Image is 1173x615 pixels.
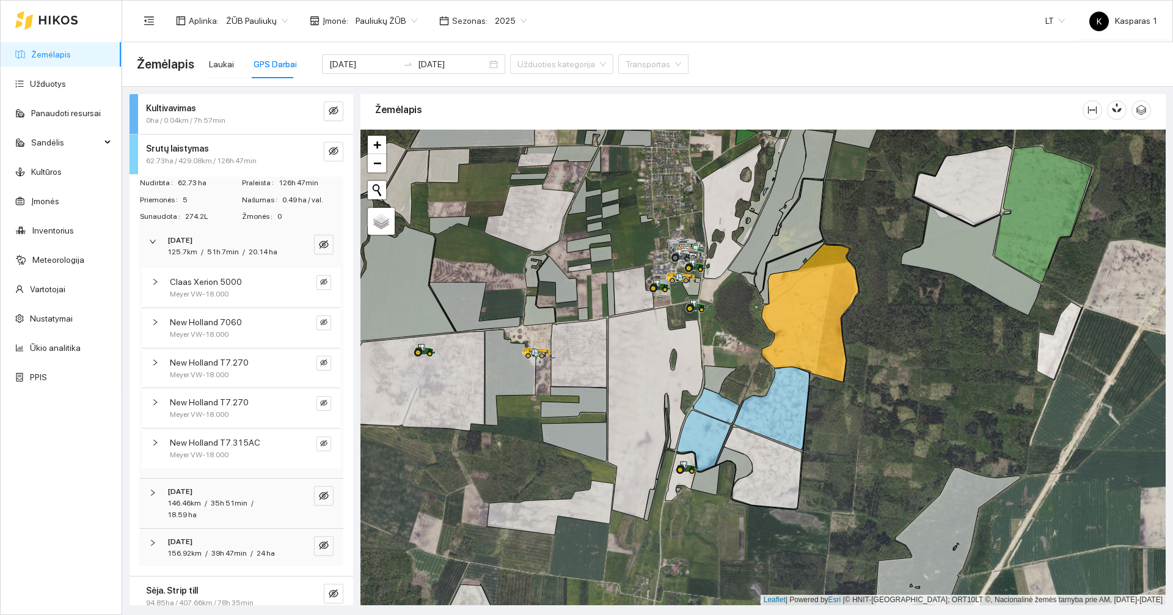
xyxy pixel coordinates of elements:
a: Ūkio analitika [30,343,81,353]
a: PPIS [30,372,47,382]
span: Sunaudota [140,211,185,223]
div: GPS Darbai [254,57,297,71]
span: 62.73ha / 429.08km / 126h 47min [146,155,257,167]
span: ŽŪB Pauliukų [226,12,288,30]
span: Sandėlis [31,130,101,155]
a: Nustatymai [30,314,73,323]
a: Meteorologija [32,255,84,265]
span: Meyer VW-18.000 [170,329,228,341]
div: New Holland T7.270Meyer VW-18.000eye-invisible [142,388,341,428]
span: Įmonė : [323,14,348,28]
button: eye-invisible [316,315,331,330]
strong: Sėja. Strip till [146,586,198,595]
span: calendar [439,16,449,26]
input: Pabaigos data [418,57,487,71]
span: 39h 47min [211,549,247,558]
span: Meyer VW-18.000 [170,409,228,421]
span: / [243,248,245,256]
span: Meyer VW-18.000 [170,289,228,300]
span: 51h 7min [207,248,239,256]
span: layout [176,16,186,26]
span: Meyer VW-18.000 [170,369,228,381]
span: right [149,489,156,496]
span: shop [310,16,320,26]
span: / [250,549,253,558]
a: Žemėlapis [31,50,71,59]
span: Pauliukų ŽŪB [356,12,417,30]
span: − [373,155,381,171]
span: right [152,319,159,326]
div: Laukai [209,57,234,71]
span: to [403,59,413,69]
button: column-width [1083,100,1102,120]
span: 18.59 ha [167,510,197,519]
div: [DATE]156.92km/39h 47min/24 haeye-invisible [139,529,343,567]
span: 20.14 ha [249,248,277,256]
span: LT [1045,12,1065,30]
a: Esri [828,595,841,604]
button: eye-invisible [316,275,331,290]
span: menu-fold [144,15,155,26]
div: Kultivavimas0ha / 0.04km / 7h 57mineye-invisible [130,94,353,134]
button: Initiate a new search [368,181,386,199]
span: New Holland T7.270 [170,356,249,369]
span: 94.85ha / 407.66km / 78h 35min [146,597,254,609]
span: 35h 51min [211,499,247,507]
span: Praleista [242,177,279,189]
strong: [DATE] [167,236,192,245]
input: Pradžios data [329,57,398,71]
button: menu-fold [137,9,161,33]
a: Leaflet [764,595,786,604]
button: eye-invisible [316,356,331,370]
span: eye-invisible [319,540,329,552]
div: [DATE]125.7km/51h 7min/20.14 haeye-invisible [139,227,343,265]
span: eye-invisible [319,240,329,251]
div: Žemėlapis [375,92,1083,127]
button: eye-invisible [316,396,331,411]
button: eye-invisible [324,142,343,161]
span: eye-invisible [329,106,338,117]
span: 0.49 ha / val. [282,194,343,206]
span: column-width [1083,105,1102,115]
strong: Srutų laistymas [146,144,209,153]
div: Srutų laistymas62.73ha / 429.08km / 126h 47mineye-invisible [130,134,353,174]
span: 24 ha [257,549,275,558]
span: Kasparas 1 [1089,16,1158,26]
a: Užduotys [30,79,66,89]
span: 62.73 ha [178,177,241,189]
span: Aplinka : [189,14,219,28]
span: 126h 47min [279,177,343,189]
button: eye-invisible [314,536,334,556]
a: Zoom in [368,136,386,154]
span: Sezonas : [452,14,488,28]
span: New Holland T7.270 [170,396,249,409]
a: Zoom out [368,154,386,172]
span: / [251,499,254,507]
span: right [152,359,159,366]
span: right [152,399,159,406]
span: eye-invisible [319,491,329,503]
a: Inventorius [32,226,74,235]
div: New Holland T7.315ACMeyer VW-18.000eye-invisible [142,429,341,468]
span: 274.2L [185,211,241,223]
span: New Holland 7060 [170,315,242,329]
span: right [149,238,156,245]
strong: [DATE] [167,487,192,496]
span: K [1097,12,1102,31]
span: 146.46km [167,499,201,507]
a: Panaudoti resursai [31,108,101,118]
span: Claas Xerion 5000 [170,275,242,289]
span: Meyer VW-18.000 [170,449,228,461]
span: eye-invisible [320,359,327,367]
div: [DATE]146.46km/35h 51min/18.59 haeye-invisible [139,479,343,528]
a: Layers [368,208,395,235]
span: eye-invisible [320,278,327,287]
button: eye-invisible [314,486,334,506]
span: 0 [277,211,343,223]
div: Claas Xerion 5000Meyer VW-18.000eye-invisible [142,268,341,307]
a: Kultūros [31,167,62,177]
span: New Holland T7.315AC [170,436,260,449]
span: right [152,278,159,285]
span: Nudirbta [140,177,178,189]
button: eye-invisible [316,436,331,451]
